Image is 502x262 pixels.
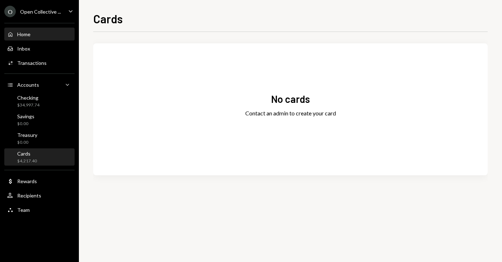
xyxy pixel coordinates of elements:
div: Cards [17,151,37,157]
div: $0.00 [17,139,37,146]
div: Treasury [17,132,37,138]
div: Home [17,31,30,37]
div: Transactions [17,60,47,66]
div: Checking [17,95,39,101]
a: Team [4,203,75,216]
div: Team [17,207,30,213]
div: O [4,6,16,17]
a: Home [4,28,75,41]
a: Checking$34,997.74 [4,92,75,110]
a: Inbox [4,42,75,55]
div: No cards [271,92,310,106]
div: Recipients [17,192,41,199]
div: Rewards [17,178,37,184]
a: Cards$4,217.40 [4,148,75,166]
div: Contact an admin to create your card [245,109,336,118]
a: Rewards [4,175,75,187]
div: $4,217.40 [17,158,37,164]
h1: Cards [93,11,123,26]
div: Inbox [17,46,30,52]
a: Treasury$0.00 [4,130,75,147]
a: Savings$0.00 [4,111,75,128]
a: Recipients [4,189,75,202]
div: $0.00 [17,121,34,127]
div: $34,997.74 [17,102,39,108]
a: Accounts [4,78,75,91]
div: Open Collective ... [20,9,61,15]
div: Savings [17,113,34,119]
a: Transactions [4,56,75,69]
div: Accounts [17,82,39,88]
